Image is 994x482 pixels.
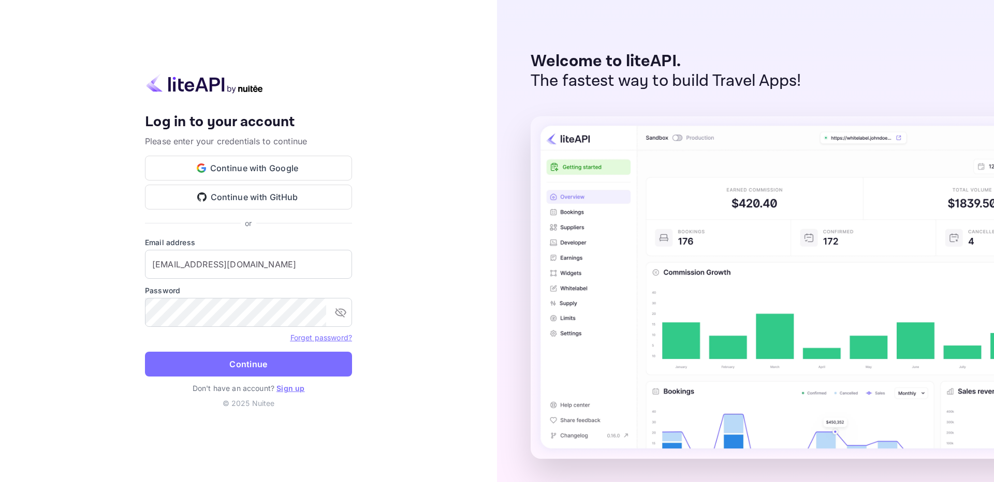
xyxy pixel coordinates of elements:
[245,218,252,229] p: or
[145,285,352,296] label: Password
[290,332,352,342] a: Forget password?
[145,135,352,147] p: Please enter your credentials to continue
[145,73,264,94] img: liteapi
[531,71,801,91] p: The fastest way to build Travel Apps!
[276,384,304,393] a: Sign up
[145,113,352,131] h4: Log in to your account
[145,352,352,376] button: Continue
[145,383,352,394] p: Don't have an account?
[145,185,352,209] button: Continue with GitHub
[145,237,352,248] label: Email address
[145,156,352,180] button: Continue with Google
[145,398,352,409] p: © 2025 Nuitee
[290,333,352,342] a: Forget password?
[145,250,352,279] input: Enter your email address
[330,302,351,323] button: toggle password visibility
[531,52,801,71] p: Welcome to liteAPI.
